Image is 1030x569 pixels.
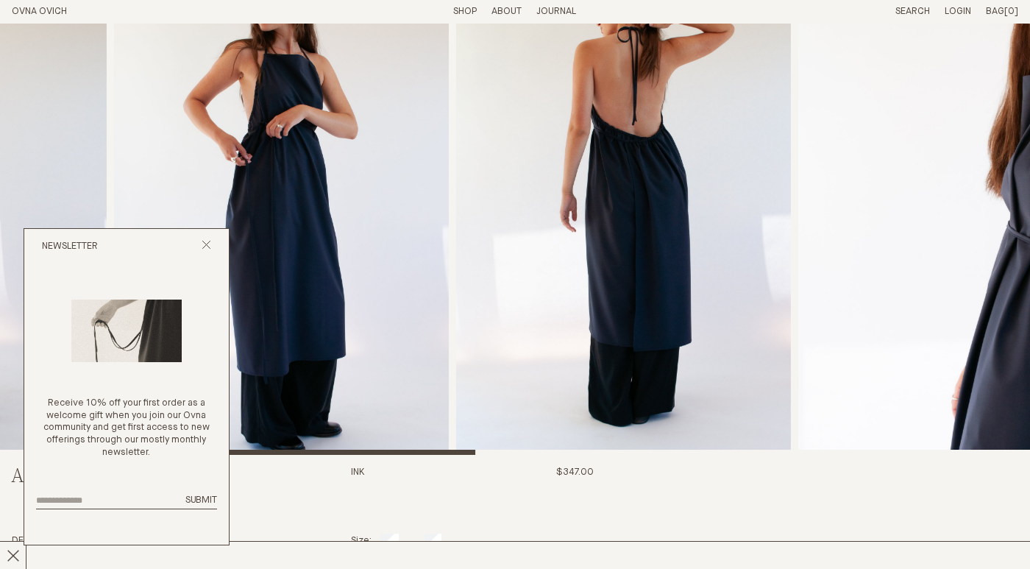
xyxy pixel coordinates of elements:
button: Submit [185,495,217,507]
p: Size: [351,535,372,548]
h3: Ink [351,467,364,523]
a: Journal [536,7,576,16]
button: Close popup [202,240,211,254]
a: Home [12,7,67,16]
a: Shop [453,7,477,16]
span: $347.00 [556,467,594,523]
h2: Apron Dress [12,467,255,488]
span: Submit [185,495,217,505]
span: Bag [986,7,1004,16]
a: Search [895,7,930,16]
h4: Details [12,535,255,548]
p: Receive 10% off your first order as a welcome gift when you join our Ovna community and get first... [36,397,217,459]
h2: Newsletter [42,241,98,253]
a: Login [945,7,971,16]
span: [0] [1004,7,1018,16]
summary: About [491,6,522,18]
